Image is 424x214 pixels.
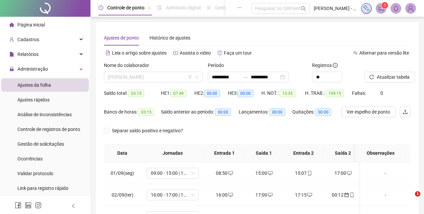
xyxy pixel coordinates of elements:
span: 16:00 - 17:00 | 17:30 - 23:30 [151,190,195,200]
div: - [366,191,405,199]
span: Alternar para versão lite [359,50,409,56]
img: sparkle-icon.fc2bf0ac1784a2077858766a79e2daf3.svg [363,5,370,12]
span: 0 [380,90,383,96]
span: home [9,22,14,27]
span: Página inicial [17,22,45,27]
th: Saída 2 [323,144,363,162]
span: desktop [267,193,272,197]
img: 88819 [406,3,416,13]
span: file-text [106,51,110,55]
div: HE 2: [194,89,228,97]
span: Ajustes da folha [17,82,51,88]
span: Ocorrências [17,156,43,161]
span: left [71,204,76,208]
span: [PERSON_NAME] - Vinho & [PERSON_NAME] [314,5,357,12]
span: search [301,6,306,11]
th: Entrada 1 [204,144,244,162]
span: 00:00 [315,109,331,116]
span: info-circle [333,63,338,68]
div: 15:00 [249,169,278,177]
span: reload [369,75,374,79]
span: 02/09(ter) [112,192,133,198]
span: Admissão digital [166,5,200,10]
span: Controle de registros de ponto [17,127,80,132]
span: Registros [312,62,338,69]
button: Atualizar tabela [364,72,415,82]
span: 00:00 [269,109,285,116]
span: user-add [9,37,14,42]
span: to [243,74,248,80]
span: Assista o vídeo [180,50,211,56]
span: down [195,75,199,79]
span: Histórico de ajustes [149,35,190,41]
span: Atualizar tabela [377,73,410,81]
span: 1 [384,3,386,8]
span: sun [206,5,211,10]
div: 08:50 [210,169,239,177]
span: history [218,51,222,55]
div: 15:07 [289,169,318,177]
span: Gestão de solicitações [17,141,64,147]
span: desktop [267,171,272,175]
button: Ver espelho de ponto [341,106,396,117]
iframe: Intercom live chat [401,191,417,207]
div: 17:15 [289,191,318,199]
span: Administração [17,66,48,72]
span: bell [393,5,399,11]
th: Entrada 2 [284,144,323,162]
span: 01/09(seg) [111,170,134,176]
sup: 1 [381,2,388,9]
div: - [366,169,405,177]
span: lock [9,67,14,71]
div: H. NOT.: [261,89,305,97]
span: Cadastros [17,37,39,42]
div: 17:00 [328,169,357,177]
span: Link para registro rápido [17,186,68,191]
span: Controle de ponto [107,5,144,10]
span: Gestão de férias [215,5,249,10]
span: desktop [346,171,352,175]
span: Leia o artigo sobre ajustes [112,50,167,56]
span: desktop [228,193,233,197]
div: 16:00 [210,191,239,199]
div: Quitações: [292,108,339,116]
span: 109:15 [326,90,344,97]
span: Faltas: [352,90,367,96]
span: file [9,52,14,57]
span: pushpin [147,6,151,10]
span: 00:00 [238,90,253,97]
span: facebook [15,202,21,209]
span: 13:35 [280,90,295,97]
span: Análise de inconsistências [17,112,72,117]
span: Relatórios [17,52,39,57]
span: file-done [157,5,162,10]
span: mobile [349,193,354,197]
span: Ajustes rápidos [17,97,50,102]
span: EMMANUEL GUIMARAES BEZERRA [108,72,198,82]
span: calendar [344,193,349,197]
span: Validar protocolo [17,171,53,176]
span: notification [378,5,384,11]
span: desktop [228,171,233,175]
span: swap-right [243,74,248,80]
div: 17:00 [249,191,278,199]
span: filter [188,75,192,79]
span: Ver espelho de ponto [347,108,390,116]
span: swap [353,51,358,55]
span: mobile [307,171,312,175]
span: 1 [415,191,420,197]
span: desktop [307,193,312,197]
div: HE 3: [228,89,261,97]
label: Período [208,62,228,69]
span: clock-circle [99,5,103,10]
span: Observações [361,149,400,157]
th: Observações [355,144,406,162]
span: Ajustes de ponto [104,35,139,41]
label: Nome do colaborador [104,62,154,69]
span: upload [403,109,408,115]
span: Faça um tour [224,50,252,56]
span: ellipsis [237,5,242,10]
span: youtube [173,51,178,55]
span: linkedin [25,202,32,209]
th: Saída 1 [244,144,284,162]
